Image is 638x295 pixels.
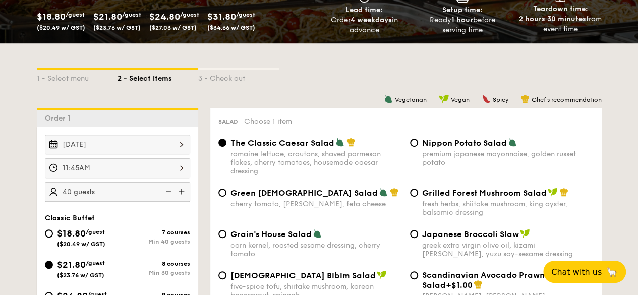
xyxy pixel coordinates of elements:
[508,138,517,147] img: icon-vegetarian.fe4039eb.svg
[244,117,292,126] span: Choose 1 item
[442,6,483,14] span: Setup time:
[390,188,399,197] img: icon-chef-hat.a58ddaea.svg
[207,11,236,22] span: $31.80
[149,24,197,31] span: ($27.03 w/ GST)
[160,182,175,201] img: icon-reduce.1d2dbef1.svg
[551,267,602,277] span: Chat with us
[118,229,190,236] div: 7 courses
[422,241,594,258] div: greek extra virgin olive oil, kizami [PERSON_NAME], yuzu soy-sesame dressing
[57,259,86,270] span: $21.80
[45,261,53,269] input: $21.80/guest($23.76 w/ GST)8 coursesMin 30 guests
[37,11,66,22] span: $18.80
[377,270,387,279] img: icon-vegan.f8ff3823.svg
[520,229,530,238] img: icon-vegan.f8ff3823.svg
[230,271,376,280] span: [DEMOGRAPHIC_DATA] Bibim Salad
[335,138,344,147] img: icon-vegetarian.fe4039eb.svg
[439,94,449,103] img: icon-vegan.f8ff3823.svg
[37,70,118,84] div: 1 - Select menu
[446,280,473,290] span: +$1.00
[118,269,190,276] div: Min 30 guests
[451,96,470,103] span: Vegan
[543,261,626,283] button: Chat with us🦙
[384,94,393,103] img: icon-vegetarian.fe4039eb.svg
[118,70,198,84] div: 2 - Select items
[493,96,508,103] span: Spicy
[422,138,507,148] span: Nippon Potato Salad
[417,15,507,35] div: Ready before serving time
[66,11,85,18] span: /guest
[230,229,312,239] span: Grain's House Salad
[230,138,334,148] span: The Classic Caesar Salad
[410,189,418,197] input: Grilled Forest Mushroom Saladfresh herbs, shiitake mushroom, king oyster, balsamic dressing
[230,188,378,198] span: Green [DEMOGRAPHIC_DATA] Salad
[422,229,519,239] span: Japanese Broccoli Slaw
[395,96,427,103] span: Vegetarian
[45,229,53,238] input: $18.80/guest($20.49 w/ GST)7 coursesMin 40 guests
[57,241,105,248] span: ($20.49 w/ GST)
[482,94,491,103] img: icon-spicy.37a8142b.svg
[345,6,383,14] span: Lead time:
[149,11,180,22] span: $24.80
[236,11,255,18] span: /guest
[57,272,104,279] span: ($23.76 w/ GST)
[118,238,190,245] div: Min 40 guests
[520,94,530,103] img: icon-chef-hat.a58ddaea.svg
[422,150,594,167] div: premium japanese mayonnaise, golden russet potato
[410,271,418,279] input: Scandinavian Avocado Prawn Salad+$1.00[PERSON_NAME], [PERSON_NAME], [PERSON_NAME], red onion
[422,200,594,217] div: fresh herbs, shiitake mushroom, king oyster, balsamic dressing
[218,271,226,279] input: [DEMOGRAPHIC_DATA] Bibim Saladfive-spice tofu, shiitake mushroom, korean beansprout, spinach
[86,228,105,235] span: /guest
[230,150,402,175] div: romaine lettuce, croutons, shaved parmesan flakes, cherry tomatoes, housemade caesar dressing
[207,24,255,31] span: ($34.66 w/ GST)
[319,15,410,35] div: Order in advance
[606,266,618,278] span: 🦙
[218,139,226,147] input: The Classic Caesar Saladromaine lettuce, croutons, shaved parmesan flakes, cherry tomatoes, house...
[410,139,418,147] input: Nippon Potato Saladpremium japanese mayonnaise, golden russet potato
[122,11,141,18] span: /guest
[218,230,226,238] input: Grain's House Saladcorn kernel, roasted sesame dressing, cherry tomato
[180,11,199,18] span: /guest
[218,118,238,125] span: Salad
[410,230,418,238] input: Japanese Broccoli Slawgreek extra virgin olive oil, kizami [PERSON_NAME], yuzu soy-sesame dressing
[45,158,190,178] input: Event time
[548,188,558,197] img: icon-vegan.f8ff3823.svg
[532,96,602,103] span: Chef's recommendation
[45,114,75,123] span: Order 1
[451,16,473,24] strong: 1 hour
[218,189,226,197] input: Green [DEMOGRAPHIC_DATA] Saladcherry tomato, [PERSON_NAME], feta cheese
[57,228,86,239] span: $18.80
[422,188,547,198] span: Grilled Forest Mushroom Salad
[230,241,402,258] div: corn kernel, roasted sesame dressing, cherry tomato
[45,135,190,154] input: Event date
[86,260,105,267] span: /guest
[379,188,388,197] img: icon-vegetarian.fe4039eb.svg
[559,188,568,197] img: icon-chef-hat.a58ddaea.svg
[519,15,586,23] strong: 2 hours 30 minutes
[230,200,402,208] div: cherry tomato, [PERSON_NAME], feta cheese
[37,24,85,31] span: ($20.49 w/ GST)
[45,214,95,222] span: Classic Buffet
[93,24,141,31] span: ($23.76 w/ GST)
[198,70,279,84] div: 3 - Check out
[422,270,545,290] span: Scandinavian Avocado Prawn Salad
[313,229,322,238] img: icon-vegetarian.fe4039eb.svg
[533,5,588,13] span: Teardown time:
[515,14,606,34] div: from event time
[45,182,190,202] input: Number of guests
[93,11,122,22] span: $21.80
[175,182,190,201] img: icon-add.58712e84.svg
[350,16,391,24] strong: 4 weekdays
[346,138,356,147] img: icon-chef-hat.a58ddaea.svg
[118,260,190,267] div: 8 courses
[474,280,483,289] img: icon-chef-hat.a58ddaea.svg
